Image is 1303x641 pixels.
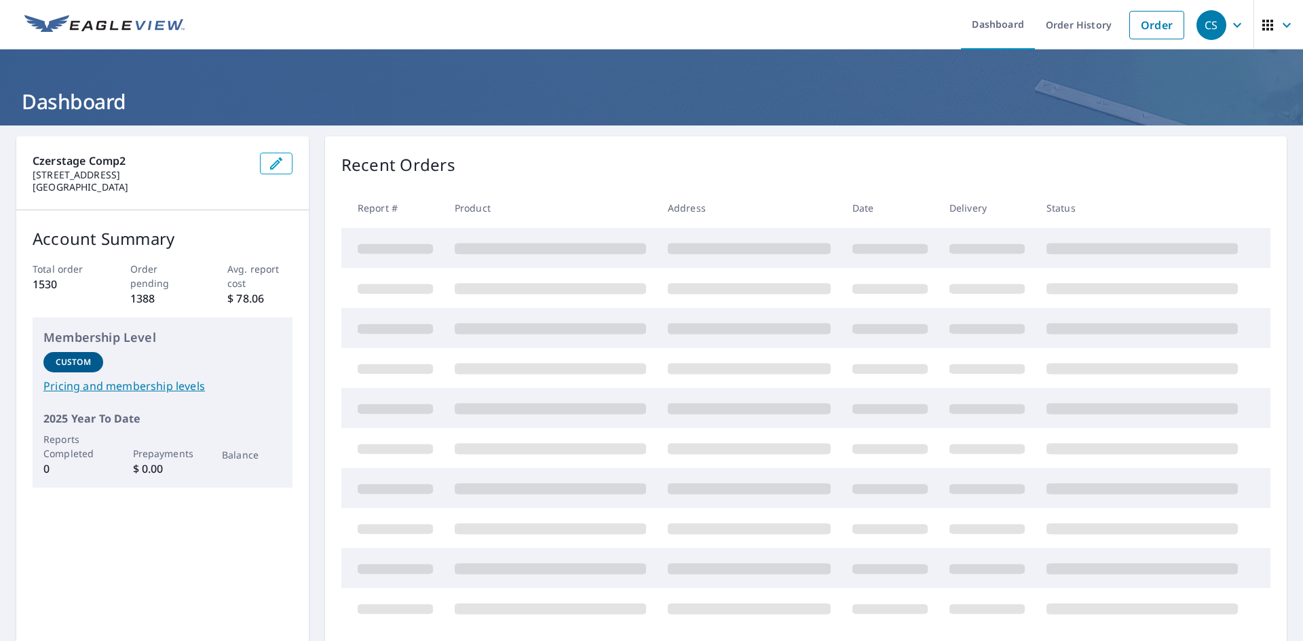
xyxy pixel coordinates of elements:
[130,290,195,307] p: 1388
[1036,188,1249,228] th: Status
[222,448,282,462] p: Balance
[133,446,193,461] p: Prepayments
[43,461,103,477] p: 0
[16,88,1287,115] h1: Dashboard
[657,188,842,228] th: Address
[133,461,193,477] p: $ 0.00
[341,188,444,228] th: Report #
[56,356,91,368] p: Custom
[842,188,939,228] th: Date
[1196,10,1226,40] div: CS
[43,328,282,347] p: Membership Level
[33,276,98,292] p: 1530
[1129,11,1184,39] a: Order
[444,188,657,228] th: Product
[227,290,292,307] p: $ 78.06
[43,432,103,461] p: Reports Completed
[33,153,249,169] p: czerstage comp2
[33,169,249,181] p: [STREET_ADDRESS]
[24,15,185,35] img: EV Logo
[43,378,282,394] a: Pricing and membership levels
[939,188,1036,228] th: Delivery
[33,181,249,193] p: [GEOGRAPHIC_DATA]
[33,227,292,251] p: Account Summary
[43,410,282,427] p: 2025 Year To Date
[33,262,98,276] p: Total order
[341,153,455,177] p: Recent Orders
[130,262,195,290] p: Order pending
[227,262,292,290] p: Avg. report cost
